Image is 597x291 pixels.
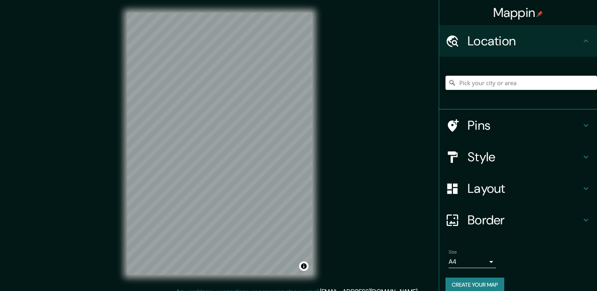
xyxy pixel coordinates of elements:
[493,4,535,21] font: Mappin
[127,13,313,275] canvas: Map
[445,76,597,90] input: Pick your city or area
[439,25,597,57] div: Location
[449,256,496,268] div: A4
[449,249,457,256] label: Size
[439,204,597,236] div: Border
[439,110,597,141] div: Pins
[468,149,581,165] h4: Style
[468,212,581,228] h4: Border
[468,33,581,49] h4: Location
[468,181,581,196] h4: Layout
[452,280,498,290] font: Create your map
[468,118,581,133] h4: Pins
[299,261,309,271] button: Alternar atribución
[439,141,597,173] div: Style
[537,11,543,17] img: pin-icon.png
[439,173,597,204] div: Layout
